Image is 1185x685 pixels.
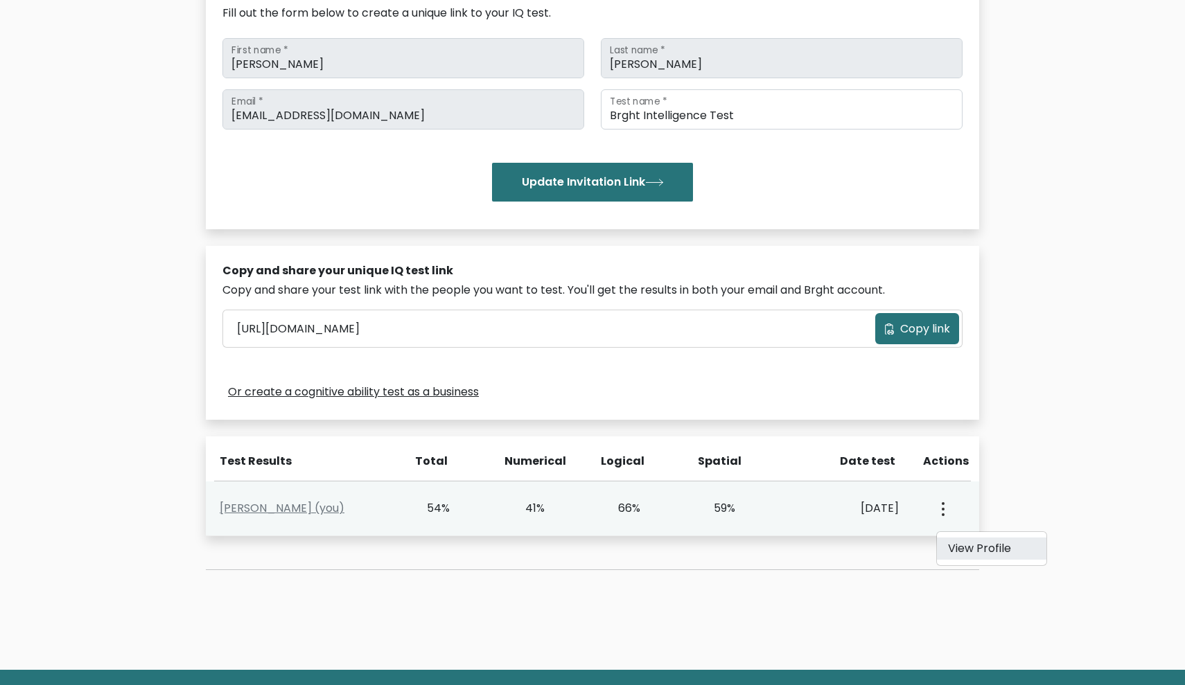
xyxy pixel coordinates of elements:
[794,453,906,470] div: Date test
[923,453,971,470] div: Actions
[222,89,584,130] input: Email
[791,500,899,517] div: [DATE]
[900,321,950,337] span: Copy link
[228,384,479,400] a: Or create a cognitive ability test as a business
[601,453,641,470] div: Logical
[506,500,545,517] div: 41%
[504,453,545,470] div: Numerical
[492,163,693,202] button: Update Invitation Link
[698,453,738,470] div: Spatial
[410,500,450,517] div: 54%
[696,500,736,517] div: 59%
[601,89,963,130] input: Test name
[875,313,959,344] button: Copy link
[407,453,448,470] div: Total
[601,500,640,517] div: 66%
[222,263,963,279] div: Copy and share your unique IQ test link
[222,5,963,21] div: Fill out the form below to create a unique link to your IQ test.
[937,537,1046,560] a: View Profile
[601,38,963,78] input: Last name
[222,282,963,299] div: Copy and share your test link with the people you want to test. You'll get the results in both yo...
[222,38,584,78] input: First name
[220,500,344,516] a: [PERSON_NAME] (you)
[220,453,391,470] div: Test Results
